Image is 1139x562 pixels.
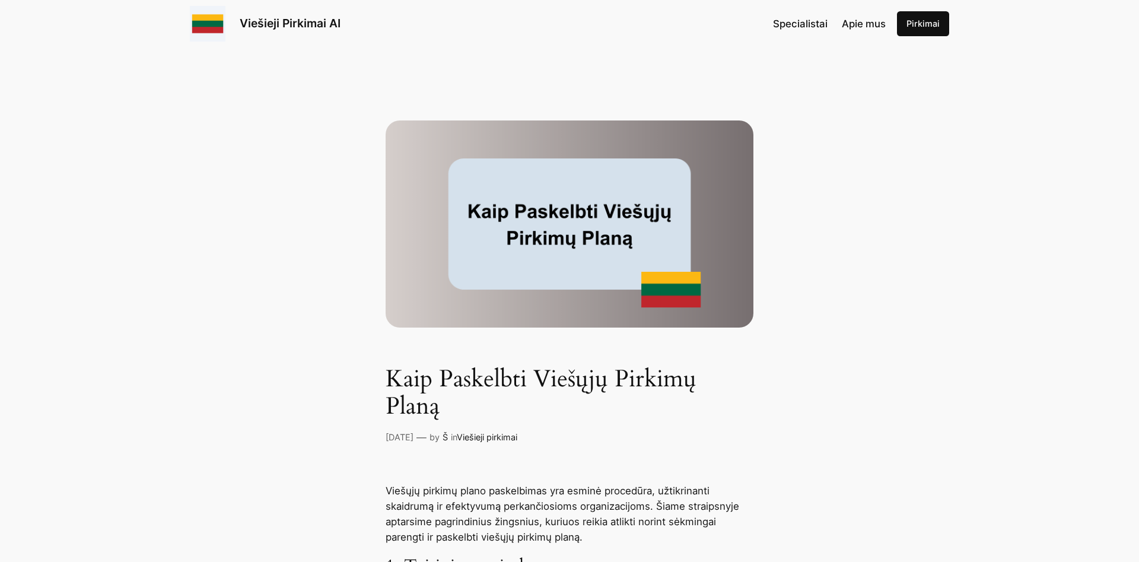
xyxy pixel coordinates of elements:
[240,16,341,30] a: Viešieji Pirkimai AI
[842,18,886,30] span: Apie mus
[773,18,828,30] span: Specialistai
[386,366,753,420] h1: Kaip Paskelbti Viešųjų Pirkimų Planą
[451,432,457,442] span: in
[386,483,753,545] p: Viešųjų pirkimų plano paskelbimas yra esminė procedūra, užtikrinanti skaidrumą ir efektyvumą perk...
[416,430,427,445] p: —
[773,16,886,31] nav: Navigation
[429,431,440,444] p: by
[457,432,517,442] a: Viešieji pirkimai
[386,432,413,442] a: [DATE]
[897,11,949,36] a: Pirkimai
[842,16,886,31] a: Apie mus
[443,432,448,442] a: Š
[773,16,828,31] a: Specialistai
[190,6,225,42] img: Viešieji pirkimai logo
